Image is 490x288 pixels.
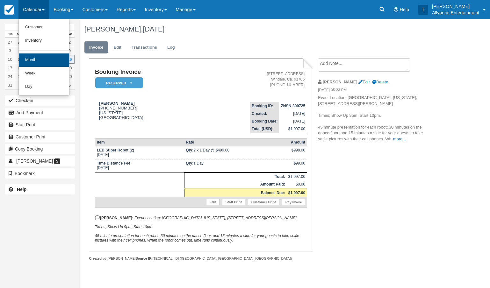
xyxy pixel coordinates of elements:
[95,216,299,242] em: Event Location; [GEOGRAPHIC_DATA], [US_STATE], [STREET_ADDRESS][PERSON_NAME] Times; Show Up 9pm, ...
[127,41,162,54] a: Transactions
[65,72,75,81] a: 30
[432,3,479,10] p: [PERSON_NAME]
[95,138,184,146] th: Item
[19,21,69,34] a: Customer
[143,25,164,33] span: [DATE]
[5,31,15,38] th: Sun
[19,80,69,94] a: Day
[5,132,75,142] a: Customer Print
[281,104,305,108] strong: ZNSN-300725
[5,120,75,130] a: Staff Print
[432,10,479,16] p: Allyance Entertainment
[250,110,279,117] th: Created:
[418,5,428,15] div: T
[5,81,15,89] a: 31
[162,41,180,54] a: Log
[394,7,398,12] i: Help
[15,38,25,46] a: 28
[97,148,134,152] strong: LED Super Robot (2)
[95,69,194,75] h1: Booking Invoice
[136,256,153,260] strong: Source IP:
[65,64,75,72] a: 23
[17,187,26,192] b: Help
[95,77,143,88] em: Reserved
[358,80,370,84] a: Edit
[15,72,25,81] a: 25
[288,161,305,171] div: $99.00
[95,159,184,172] td: [DATE]
[19,53,69,67] a: Month
[5,168,75,179] button: Bookmark
[95,146,184,159] td: [DATE]
[186,148,193,152] strong: Qty
[65,31,75,38] th: Sat
[19,34,69,47] a: Inventory
[89,256,313,261] div: [PERSON_NAME] [TECHNICAL_ID] ([GEOGRAPHIC_DATA], [GEOGRAPHIC_DATA], [GEOGRAPHIC_DATA])
[318,87,425,94] em: [DATE] 05:23 PM
[288,191,305,195] strong: $1,097.00
[250,102,279,110] th: Booking ID:
[318,95,425,142] p: Event Location; [GEOGRAPHIC_DATA], [US_STATE], [STREET_ADDRESS][PERSON_NAME] Times; Show Up 9pm, ...
[95,101,194,120] div: [PHONE_NUMBER] [US_STATE] [GEOGRAPHIC_DATA]
[393,137,406,141] a: more...
[5,184,75,194] a: Help
[279,110,307,117] td: [DATE]
[282,199,305,205] a: Pay Now
[65,46,75,55] a: 9
[400,7,409,12] span: Help
[15,81,25,89] a: 1
[287,172,307,180] td: $1,097.00
[206,199,220,205] a: Edit
[184,138,287,146] th: Rate
[184,180,287,189] th: Amount Paid:
[250,125,279,133] th: Total (USD):
[15,31,25,38] th: Mon
[279,125,307,133] td: $1,097.00
[15,55,25,64] a: 11
[287,138,307,146] th: Amount
[5,38,15,46] a: 27
[248,199,279,205] a: Customer Print
[65,81,75,89] a: 6
[4,5,14,15] img: checkfront-main-nav-mini-logo.png
[184,188,287,197] th: Balance Due:
[186,161,193,165] strong: Qty
[95,216,133,220] strong: [PERSON_NAME]:
[109,41,126,54] a: Edit
[84,41,108,54] a: Invoice
[5,72,15,81] a: 24
[89,256,108,260] strong: Created by:
[65,38,75,46] a: 2
[97,161,130,165] strong: Time Distance Fee
[65,55,75,64] a: 16
[372,80,388,84] a: Delete
[5,144,75,154] button: Copy Booking
[323,80,357,84] strong: [PERSON_NAME]
[5,108,75,118] button: Add Payment
[18,19,69,95] ul: Calendar
[222,199,245,205] a: Staff Print
[84,25,443,33] h1: [PERSON_NAME],
[250,117,279,125] th: Booking Date:
[184,172,287,180] th: Total:
[184,159,287,172] td: 1 Day
[99,101,135,106] strong: [PERSON_NAME]
[279,117,307,125] td: [DATE]
[5,46,15,55] a: 3
[54,158,60,164] span: 5
[95,77,141,89] a: Reserved
[287,180,307,189] td: $0.00
[16,158,53,164] span: [PERSON_NAME]
[5,156,75,166] a: [PERSON_NAME] 5
[197,71,305,88] address: [STREET_ADDRESS] Irwindale, Ca. 91706 [PHONE_NUMBER]
[15,46,25,55] a: 4
[15,64,25,72] a: 18
[288,148,305,158] div: $998.00
[5,95,75,106] button: Check-in
[5,55,15,64] a: 10
[19,67,69,80] a: Week
[184,146,287,159] td: 2 x 1 Day @ $499.00
[5,64,15,72] a: 17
